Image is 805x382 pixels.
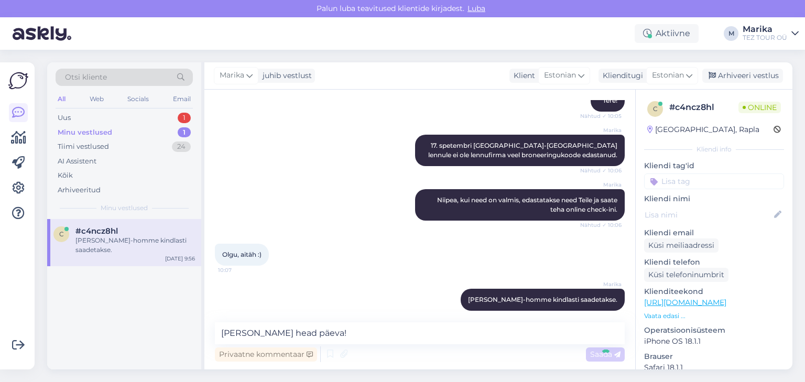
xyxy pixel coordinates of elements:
[178,113,191,123] div: 1
[178,127,191,138] div: 1
[644,336,784,347] p: iPhone OS 18.1.1
[644,227,784,238] p: Kliendi email
[644,298,726,307] a: [URL][DOMAIN_NAME]
[644,160,784,171] p: Kliendi tag'id
[125,92,151,106] div: Socials
[222,250,262,258] span: Olgu, aitäh :)
[101,203,148,213] span: Minu vestlused
[743,34,787,42] div: TEZ TOUR OÜ
[644,351,784,362] p: Brauser
[644,257,784,268] p: Kliendi telefon
[582,126,622,134] span: Marika
[644,362,784,373] p: Safari 18.1.1
[580,112,622,120] span: Nähtud ✓ 10:05
[58,185,101,195] div: Arhiveeritud
[464,4,488,13] span: Luba
[644,193,784,204] p: Kliendi nimi
[56,92,68,106] div: All
[58,141,109,152] div: Tiimi vestlused
[58,127,112,138] div: Minu vestlused
[644,145,784,154] div: Kliendi info
[644,173,784,189] input: Lisa tag
[75,226,118,236] span: #c4ncz8hl
[165,255,195,263] div: [DATE] 9:56
[59,230,64,238] span: c
[724,26,738,41] div: M
[582,181,622,189] span: Marika
[582,311,622,319] span: 10:07
[644,238,719,253] div: Küsi meiliaadressi
[582,280,622,288] span: Marika
[743,25,799,42] a: MarikaTEZ TOUR OÜ
[58,156,96,167] div: AI Assistent
[544,70,576,81] span: Estonian
[603,96,617,104] span: Tere!
[580,221,622,229] span: Nähtud ✓ 10:06
[702,69,783,83] div: Arhiveeri vestlus
[258,70,312,81] div: juhib vestlust
[738,102,781,113] span: Online
[468,296,617,303] span: [PERSON_NAME]-homme kindlasti saadetakse.
[58,113,71,123] div: Uus
[218,266,257,274] span: 10:07
[652,70,684,81] span: Estonian
[580,167,622,174] span: Nähtud ✓ 10:06
[75,236,195,255] div: [PERSON_NAME]-homme kindlasti saadetakse.
[428,141,619,159] span: 17. spetembri [GEOGRAPHIC_DATA]-[GEOGRAPHIC_DATA] lennule ei ole lennufirma veel broneeringukoode...
[644,325,784,336] p: Operatsioonisüsteem
[8,71,28,91] img: Askly Logo
[644,268,728,282] div: Küsi telefoninumbrit
[88,92,106,106] div: Web
[172,141,191,152] div: 24
[644,286,784,297] p: Klienditeekond
[65,72,107,83] span: Otsi kliente
[669,101,738,114] div: # c4ncz8hl
[743,25,787,34] div: Marika
[644,311,784,321] p: Vaata edasi ...
[645,209,772,221] input: Lisa nimi
[58,170,73,181] div: Kõik
[509,70,535,81] div: Klient
[653,105,658,113] span: c
[647,124,759,135] div: [GEOGRAPHIC_DATA], Rapla
[599,70,643,81] div: Klienditugi
[437,196,619,213] span: Niipea, kui need on valmis, edastatakse need Teile ja saate teha online check-ini.
[220,70,244,81] span: Marika
[171,92,193,106] div: Email
[635,24,699,43] div: Aktiivne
